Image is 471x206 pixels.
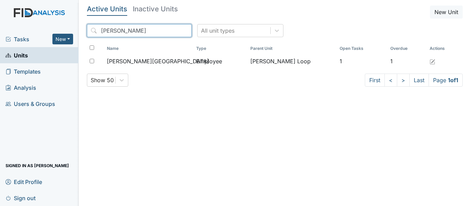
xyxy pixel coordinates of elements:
a: Tasks [6,35,52,43]
a: < [384,74,397,87]
span: Signed in as [PERSON_NAME] [6,160,69,171]
input: Toggle All Rows Selected [90,45,94,50]
a: > [397,74,410,87]
th: Actions [427,43,461,54]
span: Users & Groups [6,98,55,109]
td: 1 [337,54,388,68]
th: Toggle SortBy [104,43,193,54]
h5: Inactive Units [133,6,178,12]
a: First [365,74,385,87]
div: All unit types [201,26,234,35]
a: Last [409,74,429,87]
span: Edit Profile [6,176,42,187]
th: Toggle SortBy [248,43,337,54]
th: Toggle SortBy [193,43,248,54]
a: Edit [430,57,435,65]
div: Show 50 [91,76,114,84]
td: [PERSON_NAME] Loop [248,54,337,68]
th: Toggle SortBy [388,43,427,54]
span: Analysis [6,82,36,93]
span: Templates [6,66,41,77]
span: Units [6,50,28,61]
td: Employee [193,54,248,68]
th: Toggle SortBy [337,43,388,54]
nav: task-pagination [365,74,463,87]
span: [PERSON_NAME][GEOGRAPHIC_DATA] [107,57,209,65]
button: New Unit [430,6,463,19]
h5: Active Units [87,6,127,12]
button: New [52,34,73,44]
span: Sign out [6,193,36,203]
span: Page [429,74,463,87]
strong: 1 of 1 [448,77,458,84]
td: 1 [388,54,427,68]
input: Search... [87,24,192,37]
